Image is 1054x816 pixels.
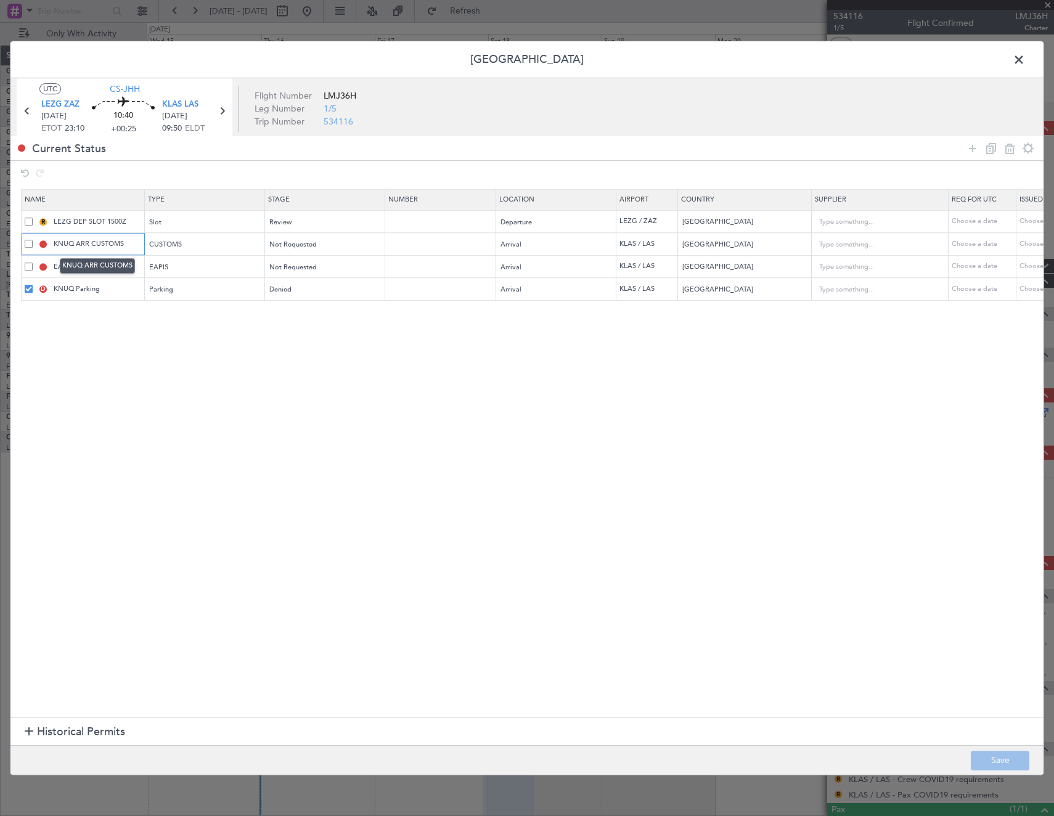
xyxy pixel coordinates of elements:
[952,195,997,204] span: Req For Utc
[952,239,1016,250] div: Choose a date
[10,41,1044,78] header: [GEOGRAPHIC_DATA]
[819,280,930,299] input: Type something...
[952,217,1016,227] div: Choose a date
[952,284,1016,295] div: Choose a date
[952,262,1016,272] div: Choose a date
[815,195,846,204] span: Supplier
[819,258,930,277] input: Type something...
[819,235,930,254] input: Type something...
[60,258,135,274] div: KNUQ ARR CUSTOMS
[819,213,930,232] input: Type something...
